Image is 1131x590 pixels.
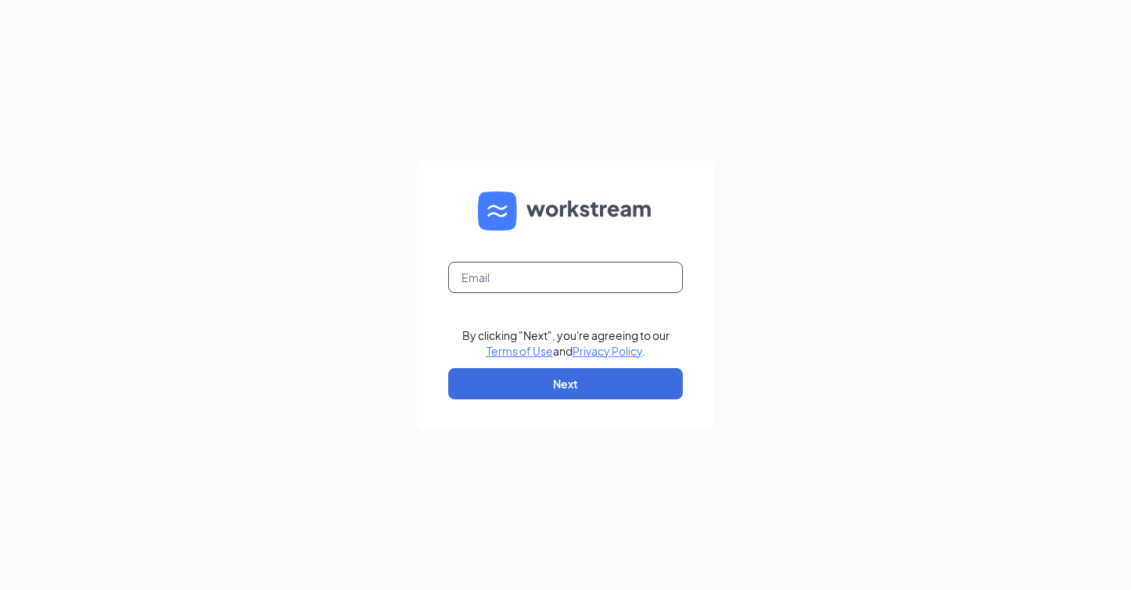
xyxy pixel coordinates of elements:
button: Next [448,368,683,399]
input: Email [448,262,683,293]
div: By clicking "Next", you're agreeing to our and . [462,327,670,359]
a: Terms of Use [487,344,553,358]
img: WS logo and Workstream text [478,191,653,231]
a: Privacy Policy [573,344,642,358]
